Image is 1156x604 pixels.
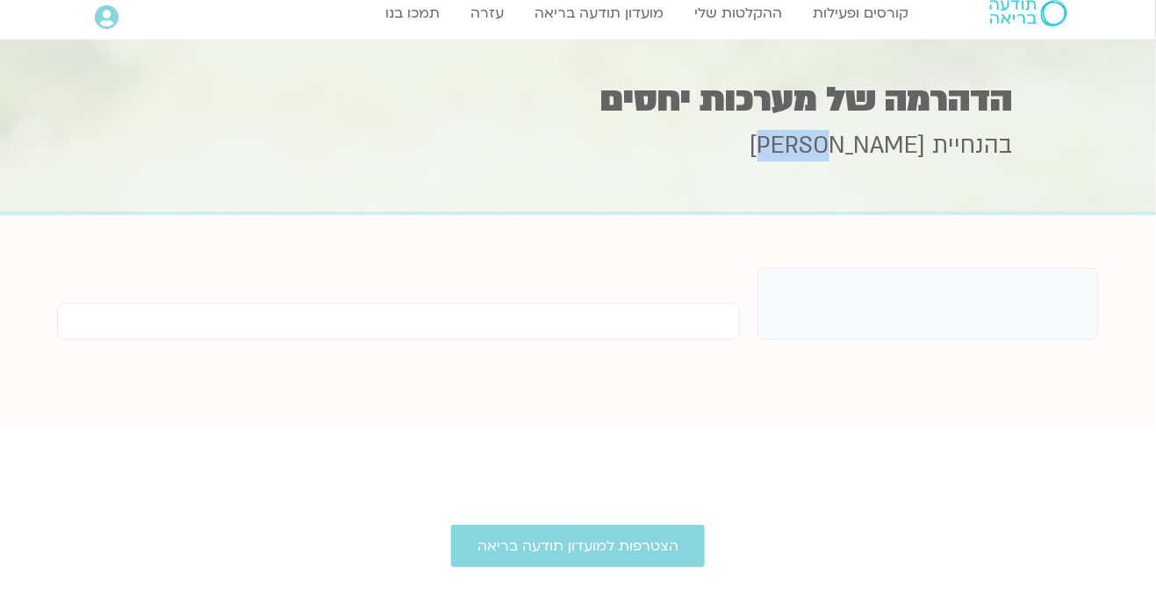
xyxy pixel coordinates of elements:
h1: הדהרמה של מערכות יחסים [144,83,1013,117]
a: הצטרפות למועדון תודעה בריאה [451,525,705,567]
span: [PERSON_NAME] [750,130,926,162]
span: הצטרפות למועדון תודעה בריאה [477,538,679,554]
span: בהנחיית [933,130,1013,162]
